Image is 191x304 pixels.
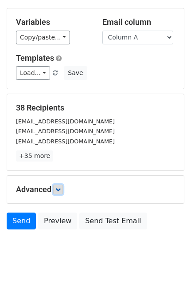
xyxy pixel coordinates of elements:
a: +35 more [16,150,53,162]
h5: Advanced [16,185,175,194]
button: Save [64,66,87,80]
a: Send Test Email [79,213,147,229]
a: Copy/paste... [16,31,70,44]
h5: Variables [16,17,89,27]
a: Send [7,213,36,229]
a: Templates [16,53,54,63]
a: Load... [16,66,50,80]
h5: 38 Recipients [16,103,175,113]
a: Preview [38,213,77,229]
small: [EMAIL_ADDRESS][DOMAIN_NAME] [16,128,115,134]
iframe: Chat Widget [147,261,191,304]
h5: Email column [102,17,175,27]
small: [EMAIL_ADDRESS][DOMAIN_NAME] [16,118,115,125]
small: [EMAIL_ADDRESS][DOMAIN_NAME] [16,138,115,145]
